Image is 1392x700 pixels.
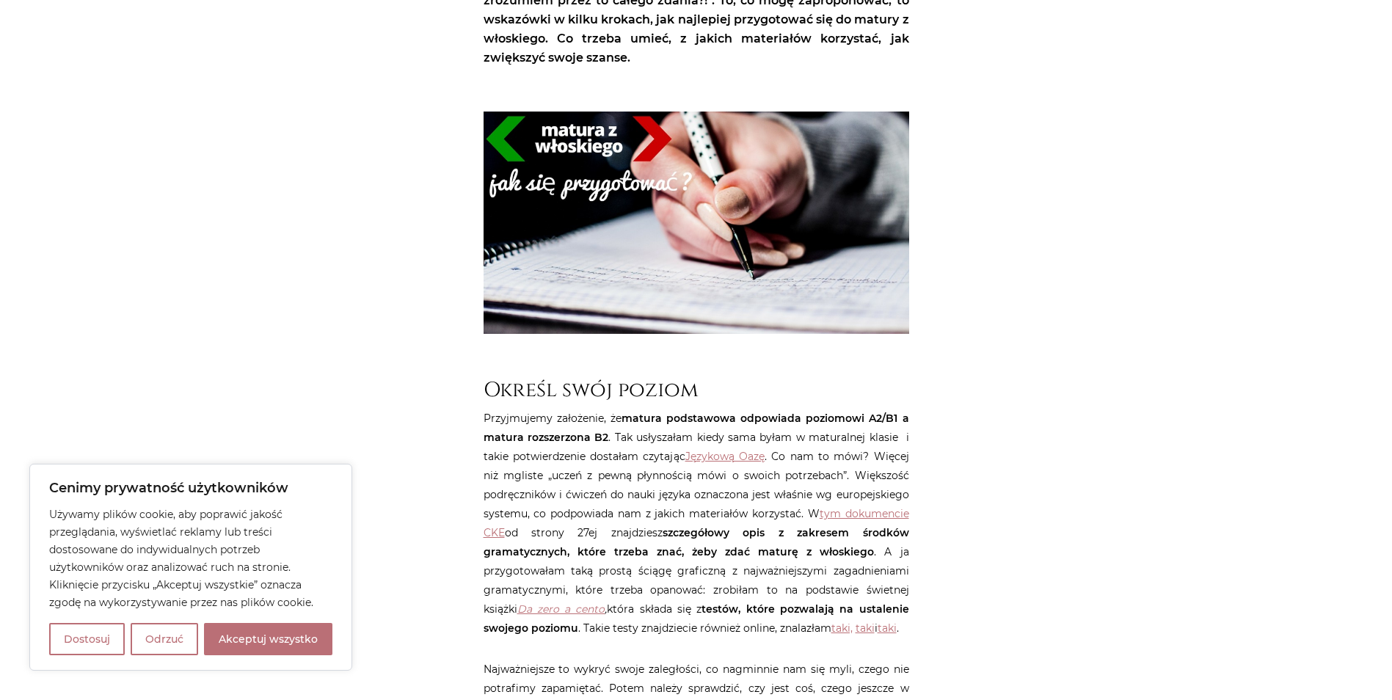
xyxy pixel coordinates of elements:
[484,378,909,403] h2: Określ swój poziom
[49,506,332,611] p: Używamy plików cookie, aby poprawić jakość przeglądania, wyświetlać reklamy lub treści dostosowan...
[204,623,332,655] button: Akceptuj wszystko
[878,621,897,635] a: taki
[49,479,332,497] p: Cenimy prywatność użytkowników
[131,623,198,655] button: Odrzuć
[484,602,909,635] strong: testów, które pozwalają na ustalenie swojego poziomu
[484,412,909,444] strong: matura podstawowa odpowiada poziomowi A2/B1 a matura rozszerzona B2
[856,621,875,635] a: taki
[831,621,853,635] a: taki,
[484,507,909,539] a: tym dokumencie CKE
[685,450,765,463] a: Językową Oazę
[484,526,909,558] strong: szczegółowy opis z zakresem środków gramatycznych, które trzeba znać, żeby zdać maturę z włoskiego
[517,602,605,616] a: Da zero a cento
[484,409,909,638] p: Przyjmujemy założenie, że . Tak usłyszałam kiedy sama byłam w maturalnej klasie i takie potwierdz...
[517,602,608,616] em: ,
[49,623,125,655] button: Dostosuj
